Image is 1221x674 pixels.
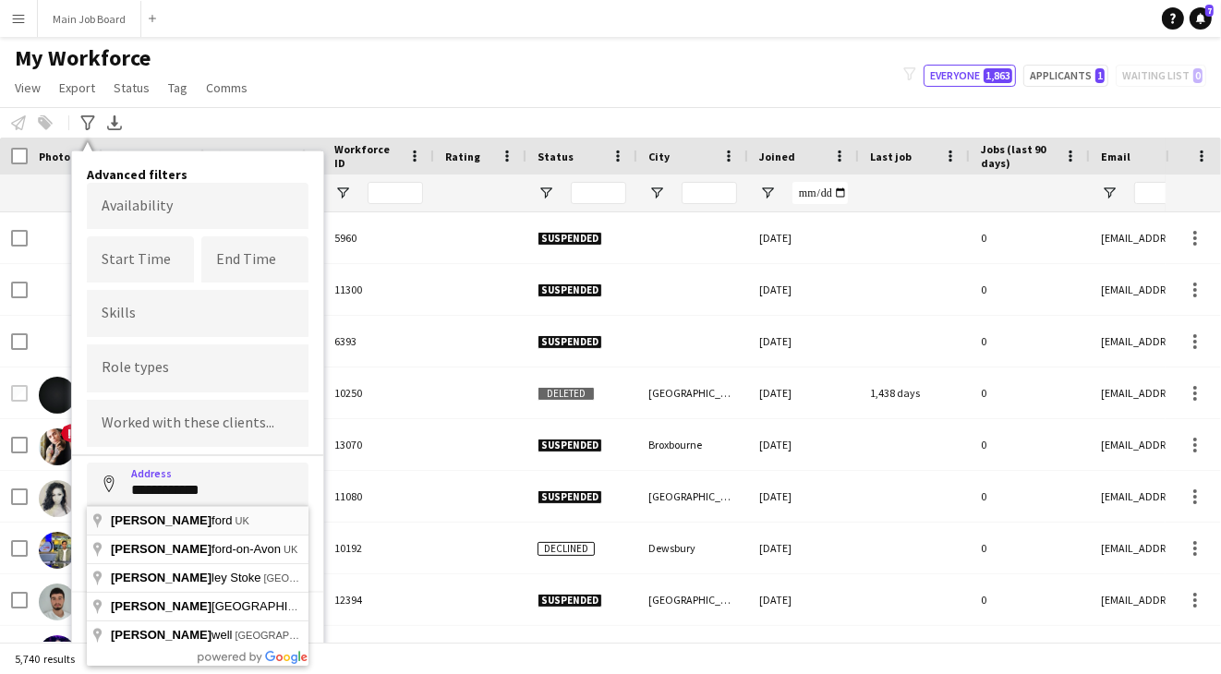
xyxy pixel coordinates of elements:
[39,150,70,163] span: Photo
[637,471,748,522] div: [GEOGRAPHIC_DATA]
[682,182,737,204] input: City Filter Input
[538,542,595,556] span: Declined
[11,385,28,402] input: Row Selection is disabled for this row (unchecked)
[264,572,481,584] span: [GEOGRAPHIC_DATA], [GEOGRAPHIC_DATA]
[970,419,1090,470] div: 0
[323,367,434,418] div: 10250
[759,150,795,163] span: Joined
[970,367,1090,418] div: 0
[637,367,748,418] div: [GEOGRAPHIC_DATA]
[206,79,248,96] span: Comms
[323,471,434,522] div: 11080
[323,574,434,625] div: 12394
[1101,150,1130,163] span: Email
[334,142,401,170] span: Workforce ID
[859,367,970,418] div: 1,438 days
[924,65,1016,87] button: Everyone1,863
[984,68,1012,83] span: 1,863
[111,542,284,556] span: ford-on-Avon
[323,523,434,573] div: 10192
[103,112,126,134] app-action-btn: Export XLSX
[748,574,859,625] div: [DATE]
[748,523,859,573] div: [DATE]
[102,415,294,432] input: Type to search clients...
[102,306,294,322] input: Type to search skills...
[111,599,212,613] span: [PERSON_NAME]
[538,490,602,504] span: Suspended
[970,212,1090,263] div: 0
[199,76,255,100] a: Comms
[59,79,95,96] span: Export
[637,523,748,573] div: Dewsbury
[323,419,434,470] div: 13070
[111,628,235,642] span: well
[7,76,48,100] a: View
[571,182,626,204] input: Status Filter Input
[87,166,308,183] h4: Advanced filters
[748,419,859,470] div: [DATE]
[284,544,297,555] span: UK
[981,142,1057,170] span: Jobs (last 90 days)
[102,360,294,377] input: Type to search role types...
[748,367,859,418] div: [DATE]
[748,471,859,522] div: [DATE]
[15,79,41,96] span: View
[334,185,351,201] button: Open Filter Menu
[235,515,248,526] span: UK
[38,1,141,37] button: Main Job Board
[970,574,1090,625] div: 0
[538,387,595,401] span: Deleted
[106,76,157,100] a: Status
[39,532,76,569] img: Aadam Patel
[538,150,574,163] span: Status
[111,571,212,584] span: [PERSON_NAME]
[637,419,748,470] div: Broxbourne
[970,316,1090,367] div: 0
[131,150,187,163] span: First Name
[39,377,76,414] img: . .
[1095,68,1105,83] span: 1
[759,185,776,201] button: Open Filter Menu
[637,574,748,625] div: [GEOGRAPHIC_DATA]
[168,79,187,96] span: Tag
[538,283,602,297] span: Suspended
[748,264,859,315] div: [DATE]
[111,542,212,556] span: [PERSON_NAME]
[15,44,151,72] span: My Workforce
[748,212,859,263] div: [DATE]
[39,480,76,517] img: (Nia) Ni-Fhloinn
[111,599,339,613] span: [GEOGRAPHIC_DATA]
[970,471,1090,522] div: 0
[870,150,912,163] span: Last job
[39,428,76,465] img: (JJ) jeyhan ciyiltepe
[792,182,848,204] input: Joined Filter Input
[1023,65,1108,87] button: Applicants1
[323,264,434,315] div: 11300
[748,316,859,367] div: [DATE]
[161,76,195,100] a: Tag
[77,112,99,134] app-action-btn: Advanced filters
[1205,5,1214,17] span: 7
[39,584,76,620] img: aadam tarabe
[111,513,235,527] span: ford
[52,76,103,100] a: Export
[970,264,1090,315] div: 0
[1190,7,1212,30] a: 7
[538,594,602,608] span: Suspended
[323,212,434,263] div: 5960
[235,630,452,641] span: [GEOGRAPHIC_DATA], [GEOGRAPHIC_DATA]
[61,424,79,442] span: !
[111,571,264,584] span: ley Stoke
[648,185,665,201] button: Open Filter Menu
[538,439,602,452] span: Suspended
[970,523,1090,573] div: 0
[368,182,423,204] input: Workforce ID Filter Input
[111,513,212,527] span: [PERSON_NAME]
[111,628,212,642] span: [PERSON_NAME]
[538,185,554,201] button: Open Filter Menu
[538,232,602,246] span: Suspended
[648,150,670,163] span: City
[1101,185,1118,201] button: Open Filter Menu
[39,635,76,672] img: Aalia Nawaz
[445,150,480,163] span: Rating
